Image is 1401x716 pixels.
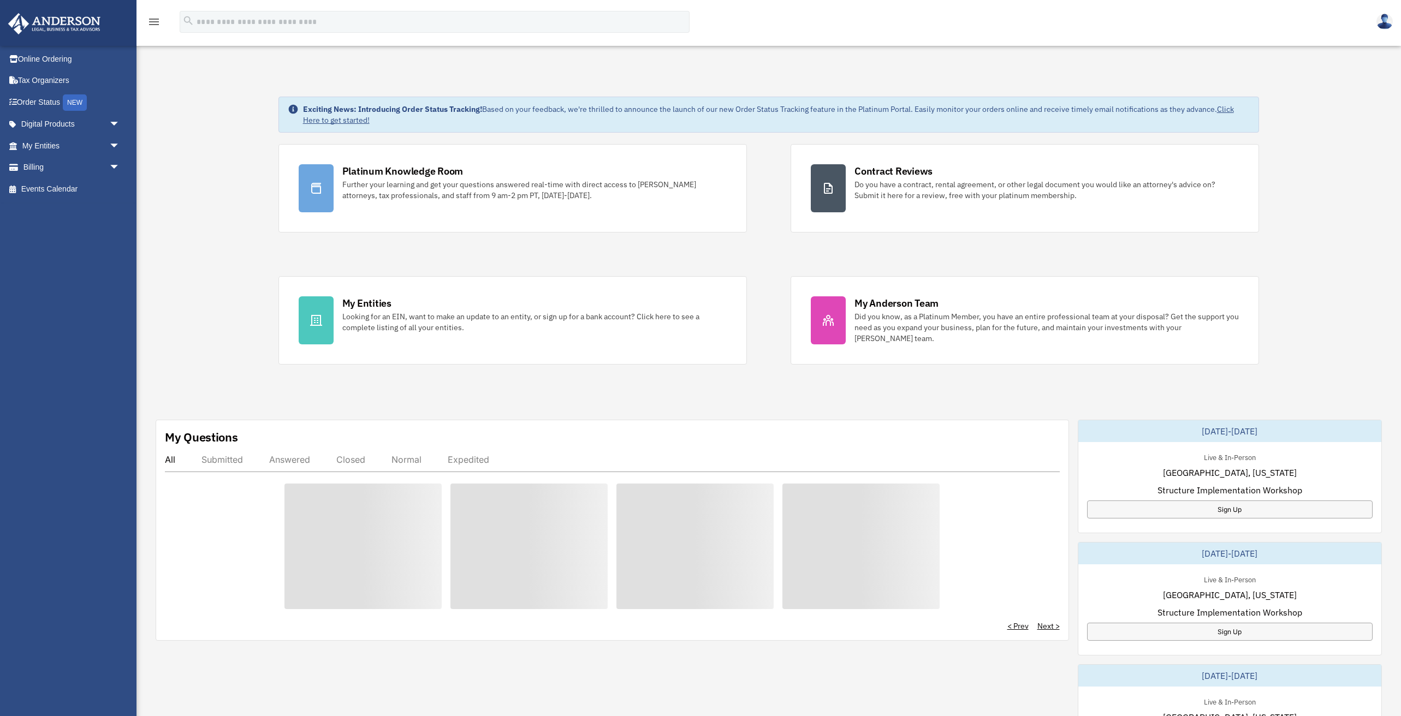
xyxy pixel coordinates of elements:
a: Order StatusNEW [8,91,136,114]
a: Next > [1037,620,1060,631]
div: Live & In-Person [1195,695,1265,707]
div: Further your learning and get your questions answered real-time with direct access to [PERSON_NAM... [342,179,727,201]
div: Looking for an EIN, want to make an update to an entity, or sign up for a bank account? Click her... [342,311,727,333]
a: Events Calendar [8,178,136,200]
div: Platinum Knowledge Room [342,164,464,178]
div: Do you have a contract, rental agreement, or other legal document you would like an attorney's ad... [854,179,1239,201]
div: NEW [63,94,87,111]
div: All [165,454,175,465]
div: My Anderson Team [854,296,939,310]
strong: Exciting News: Introducing Order Status Tracking! [303,104,482,114]
div: Live & In-Person [1195,573,1265,584]
div: [DATE]-[DATE] [1078,420,1382,442]
a: menu [147,19,161,28]
div: My Entities [342,296,391,310]
div: Submitted [201,454,243,465]
span: [GEOGRAPHIC_DATA], [US_STATE] [1163,588,1297,601]
div: Answered [269,454,310,465]
i: search [182,15,194,27]
a: Tax Organizers [8,70,136,92]
a: < Prev [1007,620,1029,631]
a: Click Here to get started! [303,104,1234,125]
i: menu [147,15,161,28]
a: Billingarrow_drop_down [8,157,136,178]
a: Contract Reviews Do you have a contract, rental agreement, or other legal document you would like... [791,144,1259,232]
div: Did you know, as a Platinum Member, you have an entire professional team at your disposal? Get th... [854,311,1239,344]
div: Live & In-Person [1195,451,1265,462]
div: Closed [336,454,365,465]
span: arrow_drop_down [109,135,131,157]
img: Anderson Advisors Platinum Portal [5,13,104,34]
span: [GEOGRAPHIC_DATA], [US_STATE] [1163,466,1297,479]
div: [DATE]-[DATE] [1078,665,1382,687]
a: Platinum Knowledge Room Further your learning and get your questions answered real-time with dire... [278,144,747,232]
a: Online Ordering [8,48,136,70]
a: Sign Up [1087,500,1373,518]
div: [DATE]-[DATE] [1078,542,1382,564]
div: Contract Reviews [854,164,933,178]
a: Digital Productsarrow_drop_down [8,114,136,135]
span: arrow_drop_down [109,157,131,179]
span: Structure Implementation Workshop [1157,484,1302,497]
a: Sign Up [1087,623,1373,641]
div: Expedited [448,454,489,465]
span: Structure Implementation Workshop [1157,606,1302,619]
span: arrow_drop_down [109,114,131,136]
a: My Anderson Team Did you know, as a Platinum Member, you have an entire professional team at your... [791,276,1259,365]
a: My Entities Looking for an EIN, want to make an update to an entity, or sign up for a bank accoun... [278,276,747,365]
div: Based on your feedback, we're thrilled to announce the launch of our new Order Status Tracking fe... [303,104,1250,126]
div: Normal [391,454,422,465]
img: User Pic [1376,14,1393,29]
a: My Entitiesarrow_drop_down [8,135,136,157]
div: My Questions [165,429,238,445]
